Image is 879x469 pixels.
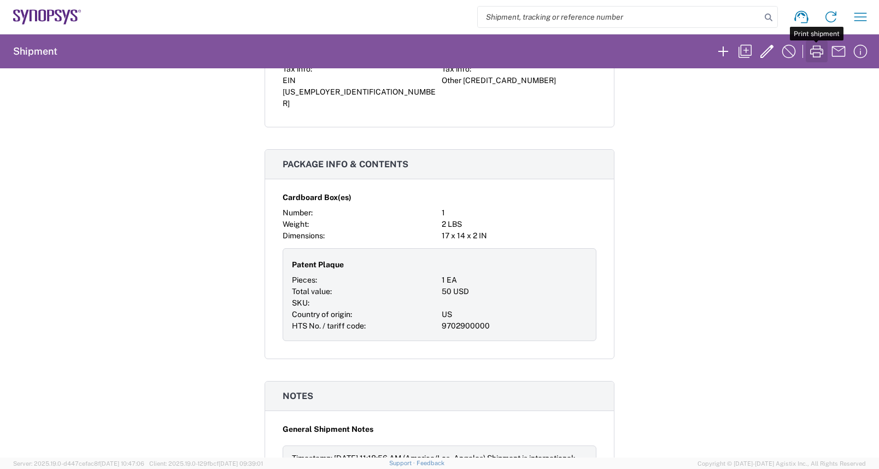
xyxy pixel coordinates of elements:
span: Copyright © [DATE]-[DATE] Agistix Inc., All Rights Reserved [698,459,866,468]
a: Support [389,460,417,466]
span: [DATE] 09:39:01 [219,460,263,467]
span: Package info & contents [283,159,408,169]
span: Total value: [292,287,332,296]
span: SKU: [292,298,309,307]
span: HTS No. / tariff code: [292,321,366,330]
span: General Shipment Notes [283,424,373,435]
span: Number: [283,208,313,217]
div: 9702900000 [442,320,587,332]
a: Feedback [417,460,444,466]
div: US [442,309,587,320]
span: [US_EMPLOYER_IDENTIFICATION_NUMBER] [283,87,436,108]
span: [CREDIT_CARD_NUMBER] [463,76,556,85]
span: Server: 2025.19.0-d447cefac8f [13,460,144,467]
span: Weight: [283,220,309,228]
span: Notes [283,391,313,401]
span: Patent Plaque [292,259,344,271]
h2: Shipment [13,45,57,58]
span: Tax info: [442,65,471,73]
div: 1 [442,207,596,219]
div: 2 LBS [442,219,596,230]
span: Client: 2025.19.0-129fbcf [149,460,263,467]
div: 50 USD [442,286,587,297]
input: Shipment, tracking or reference number [478,7,761,27]
div: 1 EA [442,274,587,286]
div: 17 x 14 x 2 IN [442,230,596,242]
span: Cardboard Box(es) [283,192,351,203]
span: [DATE] 10:47:06 [100,460,144,467]
span: Tax info: [283,65,312,73]
span: Country of origin: [292,310,352,319]
span: Pieces: [292,275,317,284]
span: Other [442,76,461,85]
span: Dimensions: [283,231,325,240]
span: EIN [283,76,296,85]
